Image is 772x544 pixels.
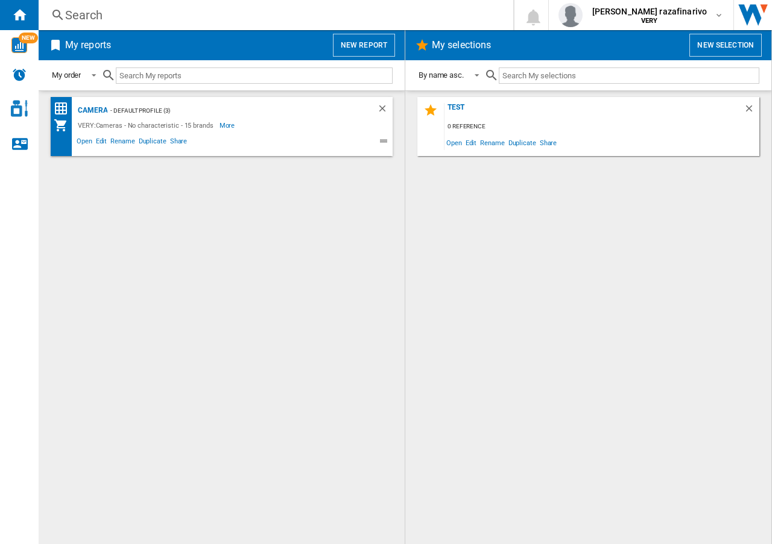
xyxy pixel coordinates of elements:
span: More [220,118,237,133]
span: Rename [478,134,506,151]
b: VERY [641,17,658,25]
button: New report [333,34,395,57]
input: Search My selections [499,67,759,84]
div: VERY:Cameras - No characteristic - 15 brands [75,118,220,133]
span: Duplicate [137,136,168,150]
span: Share [538,134,559,151]
input: Search My reports [116,67,393,84]
span: [PERSON_NAME] razafinarivo [592,5,707,17]
div: 0 reference [445,119,759,134]
div: - Default profile (3) [107,103,353,118]
img: profile.jpg [558,3,583,27]
span: Duplicate [507,134,538,151]
div: Camera [75,103,107,118]
span: Share [168,136,189,150]
div: My Assortment [54,118,75,133]
h2: My selections [429,34,493,57]
div: Search [65,7,482,23]
img: alerts-logo.svg [12,67,27,82]
span: NEW [19,33,38,43]
span: Rename [109,136,136,150]
img: wise-card.svg [11,37,27,53]
span: Open [75,136,94,150]
div: test [445,103,744,119]
span: Edit [94,136,109,150]
img: cosmetic-logo.svg [11,100,28,117]
div: Price Matrix [54,101,75,116]
span: Edit [464,134,479,151]
div: Delete [377,103,393,118]
h2: My reports [63,34,113,57]
button: New selection [689,34,762,57]
div: By name asc. [419,70,464,80]
div: My order [52,70,81,80]
div: Delete [744,103,759,119]
span: Open [445,134,464,151]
